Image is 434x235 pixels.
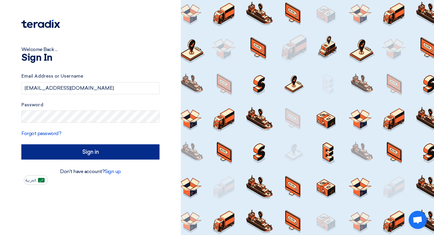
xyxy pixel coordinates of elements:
[21,20,60,28] img: Teradix logo
[409,211,427,229] div: Open chat
[38,178,45,182] img: ar-AR.png
[21,53,159,63] h1: Sign In
[21,73,159,80] label: Email Address or Username
[21,46,159,53] div: Welcome Back ...
[25,178,36,182] span: العربية
[105,169,121,174] a: Sign up
[21,144,159,159] input: Sign in
[21,168,159,175] div: Don't have account?
[21,130,61,136] a: Forgot password?
[21,82,159,94] input: Enter your business email or username
[21,101,159,108] label: Password
[24,175,48,185] button: العربية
